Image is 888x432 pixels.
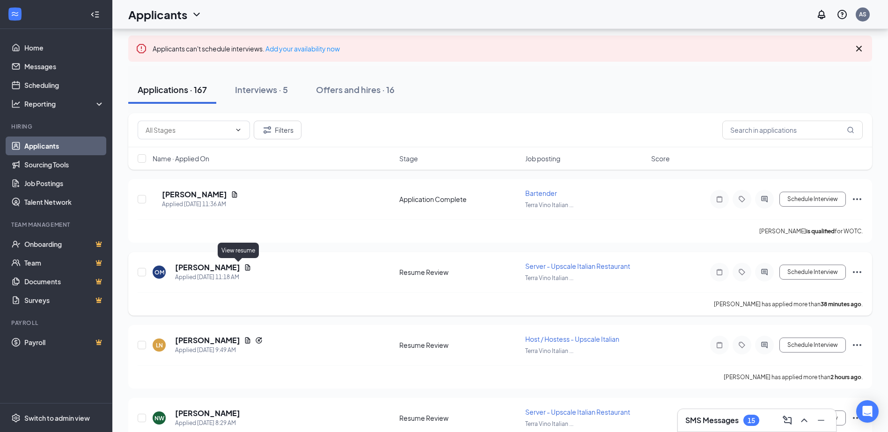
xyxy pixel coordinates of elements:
svg: Note [714,341,725,349]
b: is qualified [806,228,835,235]
span: Terra Vino Italian ... [525,420,573,427]
div: Open Intercom Messenger [856,400,879,423]
button: ComposeMessage [780,413,795,428]
a: Talent Network [24,193,104,211]
div: Application Complete [399,194,520,204]
div: Switch to admin view [24,413,90,423]
h5: [PERSON_NAME] [175,335,240,346]
svg: Tag [736,341,748,349]
span: Server - Upscale Italian Restaurant [525,408,630,416]
svg: Minimize [815,415,827,426]
a: Add your availability now [265,44,340,53]
svg: Notifications [816,9,827,20]
button: Schedule Interview [779,265,846,280]
button: Filter Filters [254,121,301,139]
span: Stage [399,154,418,163]
span: Terra Vino Italian ... [525,347,573,354]
svg: ChevronDown [191,9,202,20]
p: [PERSON_NAME] has applied more than . [714,300,863,308]
a: DocumentsCrown [24,272,104,291]
div: Resume Review [399,267,520,277]
span: Score [651,154,670,163]
svg: MagnifyingGlass [847,126,854,134]
span: Terra Vino Italian ... [525,274,573,281]
a: SurveysCrown [24,291,104,310]
a: PayrollCrown [24,333,104,352]
span: Bartender [525,189,557,197]
b: 38 minutes ago [821,301,861,308]
svg: Note [714,268,725,276]
span: Server - Upscale Italian Restaurant [525,262,630,270]
svg: ActiveChat [759,195,770,203]
a: Scheduling [24,76,104,94]
a: Sourcing Tools [24,155,104,174]
svg: Analysis [11,99,21,108]
div: Interviews · 5 [235,84,288,95]
svg: Settings [11,413,21,423]
div: NW [154,414,164,422]
div: View resume [218,243,259,258]
svg: Tag [736,268,748,276]
svg: Cross [853,43,865,54]
div: OM [154,268,164,276]
a: Home [24,38,104,57]
svg: Collapse [90,10,100,19]
svg: Document [244,264,251,271]
svg: Ellipses [851,339,863,351]
svg: ActiveChat [759,341,770,349]
div: Hiring [11,122,103,130]
p: [PERSON_NAME] has applied more than . [724,373,863,381]
h5: [PERSON_NAME] [162,189,227,200]
input: Search in applications [722,121,863,139]
div: Offers and hires · 16 [316,84,395,95]
svg: ChevronUp [799,415,810,426]
div: Resume Review [399,413,520,423]
span: Host / Hostess - Upscale Italian [525,335,619,343]
h3: SMS Messages [685,415,739,425]
div: Applied [DATE] 11:18 AM [175,273,251,282]
button: ChevronUp [797,413,812,428]
div: Team Management [11,221,103,229]
span: Terra Vino Italian ... [525,202,573,209]
button: Minimize [814,413,829,428]
svg: Reapply [255,337,263,344]
svg: Error [136,43,147,54]
svg: Tag [736,195,748,203]
div: AS [859,10,866,18]
svg: Document [244,337,251,344]
div: Reporting [24,99,105,108]
div: Applications · 167 [138,84,207,95]
span: Applicants can't schedule interviews. [153,44,340,53]
div: LN [156,341,163,349]
button: Schedule Interview [779,338,846,353]
h5: [PERSON_NAME] [175,408,240,418]
div: Resume Review [399,340,520,350]
button: Schedule Interview [779,192,846,207]
span: Name · Applied On [153,154,209,163]
svg: Ellipses [851,412,863,424]
a: Job Postings [24,174,104,193]
a: OnboardingCrown [24,235,104,253]
h5: [PERSON_NAME] [175,262,240,273]
a: Applicants [24,137,104,155]
p: [PERSON_NAME] for WOTC. [759,227,863,235]
a: TeamCrown [24,253,104,272]
input: All Stages [146,125,231,135]
svg: Filter [262,124,273,136]
div: Applied [DATE] 11:36 AM [162,200,238,209]
div: Payroll [11,319,103,327]
svg: Document [231,191,238,198]
svg: Ellipses [851,266,863,278]
div: 15 [748,417,755,425]
svg: ChevronDown [235,126,242,134]
svg: QuestionInfo [837,9,848,20]
div: Applied [DATE] 8:29 AM [175,418,240,428]
svg: Ellipses [851,194,863,205]
b: 2 hours ago [830,374,861,381]
svg: WorkstreamLogo [10,9,20,19]
svg: ActiveChat [759,268,770,276]
h1: Applicants [128,7,187,22]
div: Applied [DATE] 9:49 AM [175,346,263,355]
a: Messages [24,57,104,76]
svg: ComposeMessage [782,415,793,426]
